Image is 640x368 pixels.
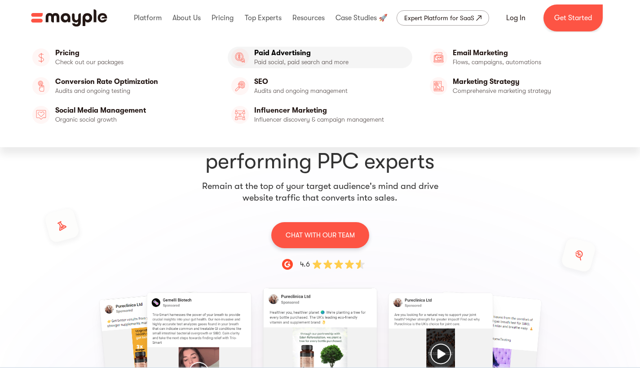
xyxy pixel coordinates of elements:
[495,7,536,29] a: Log In
[209,4,236,32] div: Pricing
[404,13,474,23] div: Expert Platform for SaaS
[397,10,489,26] a: Expert Platform for SaaS
[290,4,327,32] div: Resources
[132,4,164,32] div: Platform
[202,180,439,204] p: Remain at the top of your target audience's mind and drive website traffic that converts into sales.
[243,4,284,32] div: Top Experts
[543,4,603,31] a: Get Started
[31,9,107,26] a: home
[286,229,355,241] p: CHAT WITH OUR TEAM
[300,259,310,270] div: 4.6
[595,325,640,368] iframe: Chat Widget
[170,4,203,32] div: About Us
[31,9,107,26] img: Mayple logo
[271,222,369,248] a: CHAT WITH OUR TEAM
